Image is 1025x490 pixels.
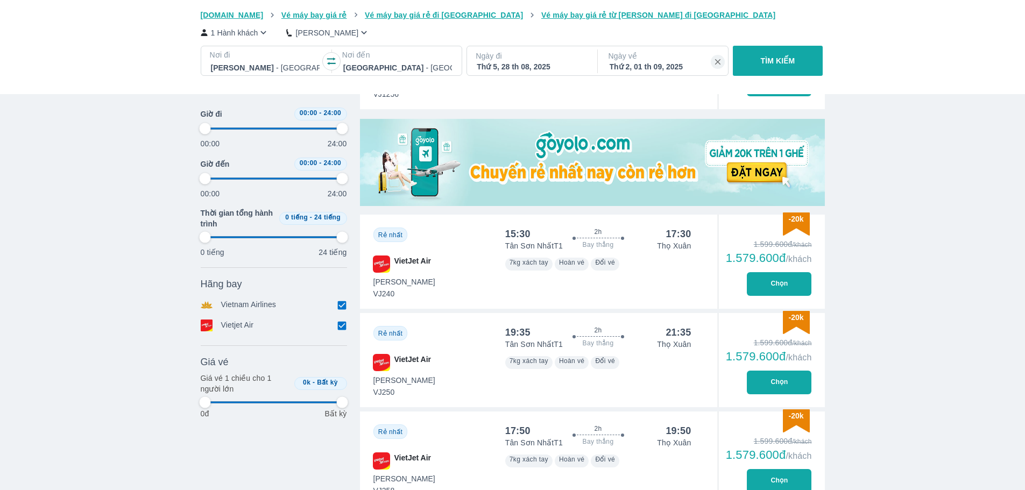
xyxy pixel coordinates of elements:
[786,254,811,264] span: /khách
[365,11,523,19] span: Vé máy bay giá rẻ đi [GEOGRAPHIC_DATA]
[666,326,691,339] div: 21:35
[786,353,811,362] span: /khách
[505,339,563,350] p: Tân Sơn Nhất T1
[201,188,220,199] p: 00:00
[559,259,585,266] span: Hoàn vé
[378,231,402,239] span: Rẻ nhất
[201,356,229,368] span: Giá vé
[323,159,341,167] span: 24:00
[747,371,811,394] button: Chọn
[295,27,358,38] p: [PERSON_NAME]
[201,278,242,290] span: Hãng bay
[666,228,691,240] div: 17:30
[319,109,321,117] span: -
[726,436,812,446] div: 1.599.600đ
[783,409,810,432] img: discount
[510,259,548,266] span: 7kg xách tay
[726,252,812,265] div: 1.579.600đ
[342,49,453,60] p: Nơi đến
[201,159,230,169] span: Giờ đến
[733,46,823,76] button: TÌM KIẾM
[201,138,220,149] p: 00:00
[726,239,812,250] div: 1.599.600đ
[559,456,585,463] span: Hoàn vé
[201,247,224,258] p: 0 tiếng
[373,89,435,100] span: VJ1256
[201,408,209,419] p: 0đ
[303,379,310,386] span: 0k
[788,411,803,420] span: -20k
[610,61,718,72] div: Thứ 2, 01 th 09, 2025
[323,109,341,117] span: 24:00
[201,27,270,38] button: 1 Hành khách
[328,138,347,149] p: 24:00
[300,109,317,117] span: 00:00
[594,326,602,335] span: 2h
[314,214,341,221] span: 24 tiếng
[505,326,531,339] div: 19:35
[373,276,435,287] span: [PERSON_NAME]
[786,451,811,460] span: /khách
[373,375,435,386] span: [PERSON_NAME]
[201,11,264,19] span: [DOMAIN_NAME]
[595,456,615,463] span: Đổi vé
[286,27,370,38] button: [PERSON_NAME]
[747,272,811,296] button: Chọn
[726,350,812,363] div: 1.579.600đ
[281,11,347,19] span: Vé máy bay giá rẻ
[201,109,222,119] span: Giờ đi
[201,208,275,229] span: Thời gian tổng hành trình
[319,159,321,167] span: -
[201,373,290,394] p: Giá vé 1 chiều cho 1 người lớn
[378,428,402,436] span: Rẻ nhất
[657,240,691,251] p: Thọ Xuân
[328,188,347,199] p: 24:00
[313,379,315,386] span: -
[373,387,435,397] span: VJ250
[300,159,317,167] span: 00:00
[657,437,691,448] p: Thọ Xuân
[394,255,431,273] span: VietJet Air
[324,408,347,419] p: Bất kỳ
[378,330,402,337] span: Rẻ nhất
[310,214,312,221] span: -
[505,424,531,437] div: 17:50
[210,49,321,60] p: Nơi đi
[476,51,586,61] p: Ngày đi
[221,299,277,311] p: Vietnam Airlines
[541,11,776,19] span: Vé máy bay giá rẻ từ [PERSON_NAME] đi [GEOGRAPHIC_DATA]
[477,61,585,72] div: Thứ 5, 28 th 08, 2025
[285,214,308,221] span: 0 tiếng
[221,319,254,331] p: Vietjet Air
[394,452,431,470] span: VietJet Air
[761,55,795,66] p: TÌM KIẾM
[317,379,338,386] span: Bất kỳ
[373,452,390,470] img: VJ
[783,212,810,236] img: discount
[510,357,548,365] span: 7kg xách tay
[594,228,602,236] span: 2h
[595,357,615,365] span: Đổi vé
[559,357,585,365] span: Hoàn vé
[373,354,390,371] img: VJ
[319,247,347,258] p: 24 tiếng
[360,119,825,206] img: media-0
[609,51,719,61] p: Ngày về
[201,10,825,20] nav: breadcrumb
[211,27,258,38] p: 1 Hành khách
[726,337,812,348] div: 1.599.600đ
[373,473,435,484] span: [PERSON_NAME]
[505,240,563,251] p: Tân Sơn Nhất T1
[594,424,602,433] span: 2h
[666,424,691,437] div: 19:50
[657,339,691,350] p: Thọ Xuân
[394,354,431,371] span: VietJet Air
[373,288,435,299] span: VJ240
[510,456,548,463] span: 7kg xách tay
[726,449,812,461] div: 1.579.600đ
[505,437,563,448] p: Tân Sơn Nhất T1
[595,259,615,266] span: Đổi vé
[788,313,803,322] span: -20k
[788,215,803,223] span: -20k
[783,311,810,334] img: discount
